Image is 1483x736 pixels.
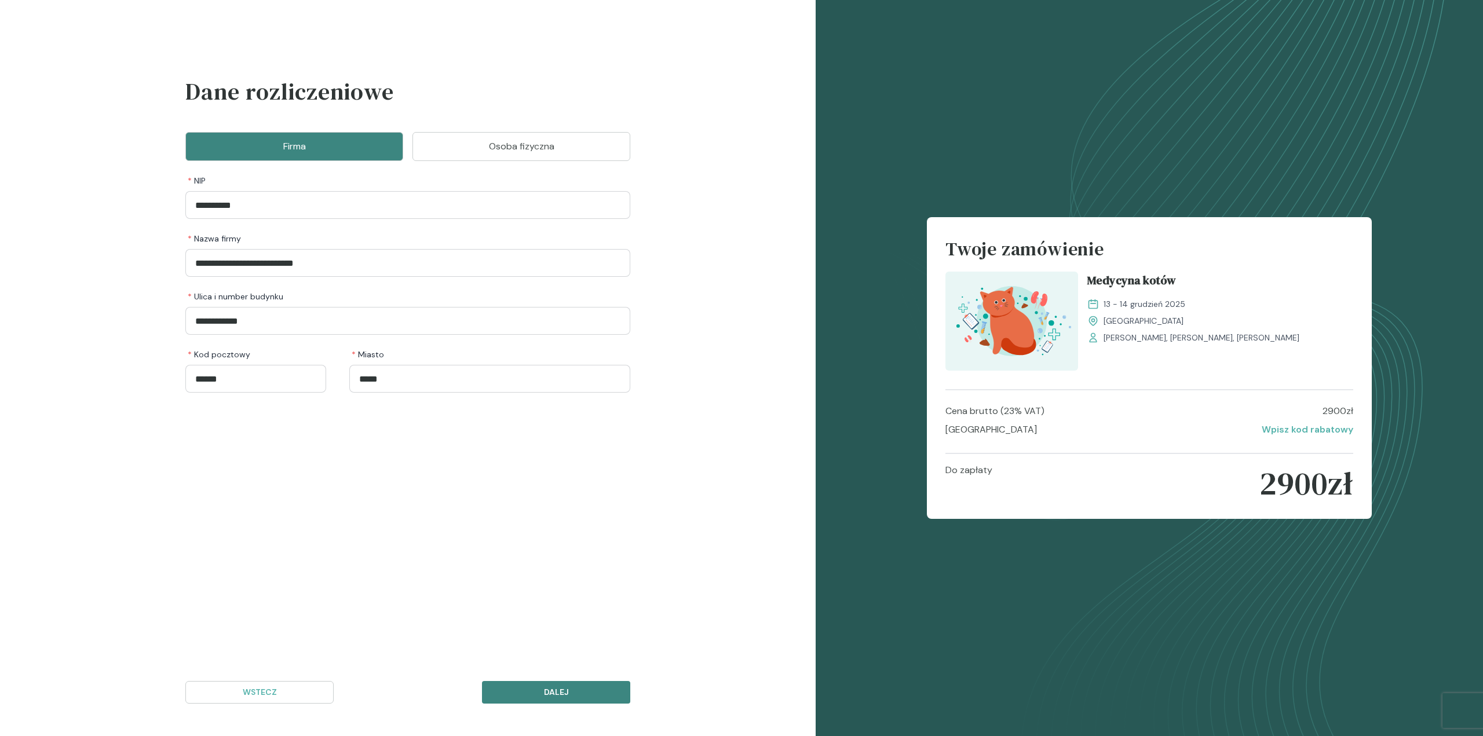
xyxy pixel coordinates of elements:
input: Miasto [349,365,630,393]
p: Wpisz kod rabatowy [1262,423,1353,437]
h3: Dane rozliczeniowe [185,74,630,123]
h4: Twoje zamówienie [945,236,1353,272]
span: Ulica i number budynku [188,291,283,302]
button: Dalej [482,681,630,704]
p: Firma [200,140,389,153]
button: Firma [185,132,403,161]
input: NIP [185,191,630,219]
span: Nazwa firmy [188,233,241,244]
span: NIP [188,175,206,186]
p: 2900 zł [1259,463,1353,504]
span: 13 - 14 grudzień 2025 [1104,298,1185,310]
p: Do zapłaty [945,463,992,504]
p: Dalej [492,686,620,698]
p: Wstecz [195,686,324,698]
button: Wstecz [185,681,334,704]
input: Kod pocztowy [185,365,326,393]
span: [GEOGRAPHIC_DATA] [1104,315,1184,327]
span: Kod pocztowy [188,349,250,360]
p: Cena brutto (23% VAT) [945,404,1044,418]
a: Medycyna kotów [1087,272,1353,294]
button: Osoba fizyczna [412,132,630,161]
input: Nazwa firmy [185,249,630,277]
span: [PERSON_NAME], [PERSON_NAME], [PERSON_NAME] [1104,332,1299,344]
p: 2900 zł [1323,404,1353,418]
span: Medycyna kotów [1087,272,1176,294]
img: aHfQZEMqNJQqH-e8_MedKot_T.svg [945,272,1078,371]
p: [GEOGRAPHIC_DATA] [945,423,1037,437]
span: Miasto [352,349,384,360]
p: Osoba fizyczna [427,140,616,153]
input: Ulica i number budynku [185,307,630,335]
